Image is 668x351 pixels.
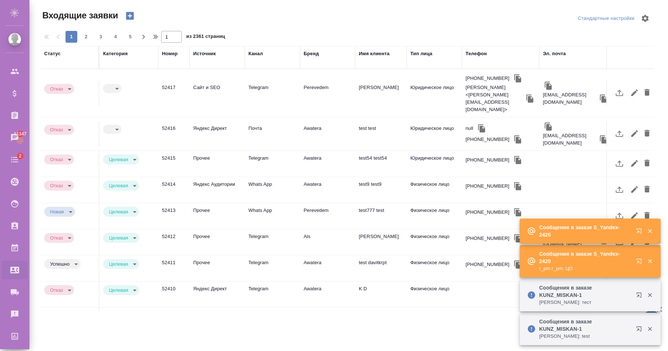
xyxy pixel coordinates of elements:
[193,50,216,57] div: Источник
[300,151,355,177] td: Awatera
[598,134,609,145] button: Скопировать
[190,121,245,147] td: Яндекс Директ
[300,281,355,307] td: Awatera
[543,50,566,57] div: Эл. почта
[103,181,139,191] div: Отказ
[10,130,31,138] span: 11347
[300,255,355,281] td: Awatera
[611,155,628,172] button: Загрузить файл
[466,84,522,113] div: [PERSON_NAME] <[PERSON_NAME][EMAIL_ADDRESS][DOMAIN_NAME]>
[539,333,631,340] p: [PERSON_NAME]: test
[512,155,523,166] button: Скопировать
[407,177,462,203] td: Физическое лицо
[466,182,509,190] div: [PHONE_NUMBER]
[524,93,536,104] button: Скопировать
[466,125,473,132] div: null
[158,255,190,281] td: 52411
[611,181,628,198] button: Загрузить файл
[107,209,130,215] button: Целевая
[44,181,74,191] div: Отказ
[628,125,641,142] button: Редактировать
[158,151,190,177] td: 52415
[355,80,407,106] td: [PERSON_NAME]
[512,181,523,192] button: Скопировать
[628,181,641,198] button: Редактировать
[44,259,81,269] div: Отказ
[245,203,300,229] td: Whats App
[642,326,657,332] button: Закрыть
[576,13,636,24] div: split button
[628,84,641,102] button: Редактировать
[300,177,355,203] td: Awatera
[190,229,245,255] td: Прочее
[355,308,407,333] td: test1 test1
[44,207,75,217] div: Отказ
[466,209,509,216] div: [PHONE_NUMBER]
[641,207,653,224] button: Удалить
[543,91,598,106] p: [EMAIL_ADDRESS][DOMAIN_NAME]
[107,287,130,293] button: Целевая
[80,33,92,40] span: 2
[44,233,74,243] div: Отказ
[158,177,190,203] td: 52414
[355,151,407,177] td: test54 test54
[512,73,523,84] button: Скопировать
[407,308,462,333] td: Юридическое лицо
[466,156,509,164] div: [PHONE_NUMBER]
[14,152,26,160] span: 2
[44,285,74,295] div: Отказ
[539,318,631,333] p: Сообщения в заказе KUNZ_MISKAN-1
[466,261,509,268] div: [PHONE_NUMBER]
[190,177,245,203] td: Яндекс Аудитории
[642,292,657,298] button: Закрыть
[190,151,245,177] td: Прочее
[158,281,190,307] td: 52410
[245,151,300,177] td: Telegram
[190,203,245,229] td: Прочее
[2,150,28,169] a: 2
[355,177,407,203] td: test9 test9
[190,281,245,307] td: Яндекс Директ
[103,125,121,134] div: Отказ
[636,10,654,27] span: Настроить таблицу
[44,155,74,164] div: Отказ
[107,235,130,241] button: Целевая
[632,322,649,339] button: Открыть в новой вкладке
[124,33,136,40] span: 5
[598,93,609,104] button: Скопировать
[190,80,245,106] td: Сайт и SEO
[48,261,72,267] button: Успешно
[407,281,462,307] td: Физическое лицо
[44,50,61,57] div: Статус
[407,80,462,106] td: Юридическое лицо
[407,255,462,281] td: Физическое лицо
[245,308,300,333] td: Mango
[539,299,631,306] p: [PERSON_NAME]: тест
[355,121,407,147] td: test test
[512,259,523,270] button: Скопировать
[162,50,178,57] div: Номер
[355,229,407,255] td: [PERSON_NAME]
[80,31,92,43] button: 2
[466,50,487,57] div: Телефон
[95,33,107,40] span: 3
[44,84,74,94] div: Отказ
[245,121,300,147] td: Почта
[103,233,139,243] div: Отказ
[466,75,509,82] div: [PHONE_NUMBER]
[48,287,65,293] button: Отказ
[95,31,107,43] button: 3
[300,80,355,106] td: Perevedem
[410,50,432,57] div: Тип лица
[641,125,653,142] button: Удалить
[124,31,136,43] button: 5
[355,203,407,229] td: test777 test
[611,207,628,224] button: Загрузить файл
[407,121,462,147] td: Юридическое лицо
[190,255,245,281] td: Прочее
[158,80,190,106] td: 52417
[110,31,121,43] button: 4
[110,33,121,40] span: 4
[158,229,190,255] td: 52412
[245,177,300,203] td: Whats App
